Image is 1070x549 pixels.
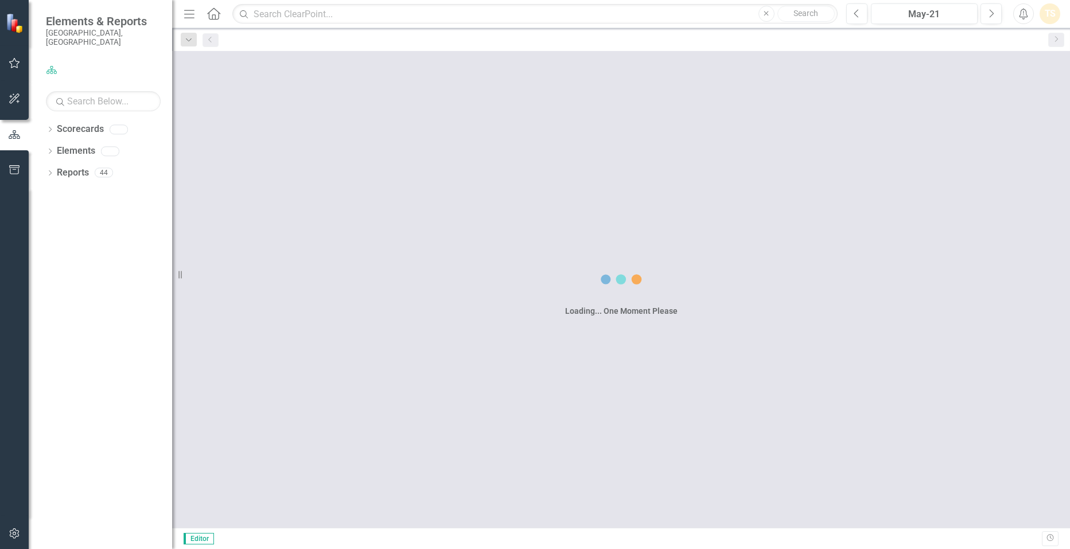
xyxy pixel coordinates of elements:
div: Loading... One Moment Please [565,305,678,317]
a: Elements [57,145,95,158]
button: May-21 [871,3,978,24]
span: Editor [184,533,214,544]
img: ClearPoint Strategy [6,13,26,33]
input: Search Below... [46,91,161,111]
div: 44 [95,168,113,178]
a: Reports [57,166,89,180]
input: Search ClearPoint... [232,4,837,24]
small: [GEOGRAPHIC_DATA], [GEOGRAPHIC_DATA] [46,28,161,47]
span: Elements & Reports [46,14,161,28]
a: Scorecards [57,123,104,136]
div: May-21 [875,7,974,21]
span: Search [793,9,818,18]
button: TS [1040,3,1060,24]
button: Search [777,6,835,22]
